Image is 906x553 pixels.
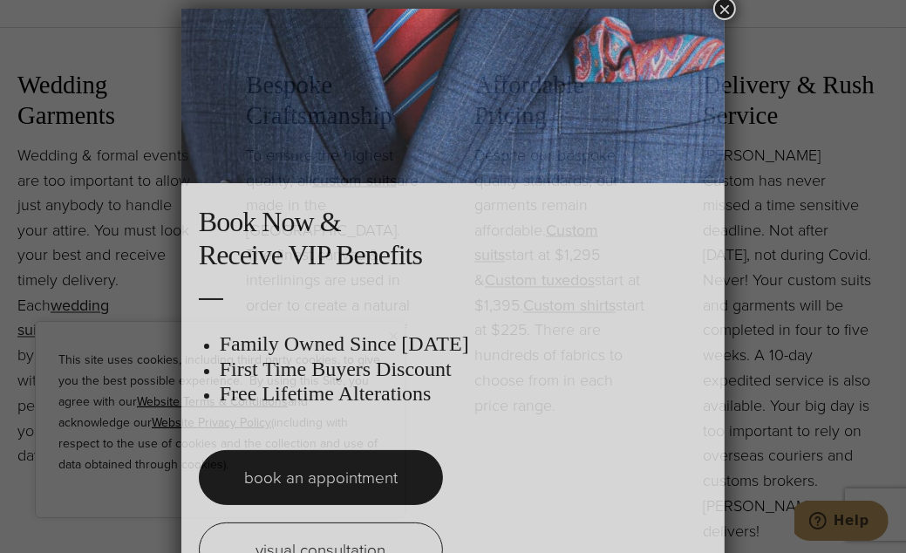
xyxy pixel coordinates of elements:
[220,381,707,406] h3: Free Lifetime Alterations
[220,331,707,357] h3: Family Owned Since [DATE]
[199,450,443,505] a: book an appointment
[199,205,707,272] h2: Book Now & Receive VIP Benefits
[220,357,707,382] h3: First Time Buyers Discount
[39,12,75,28] span: Help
